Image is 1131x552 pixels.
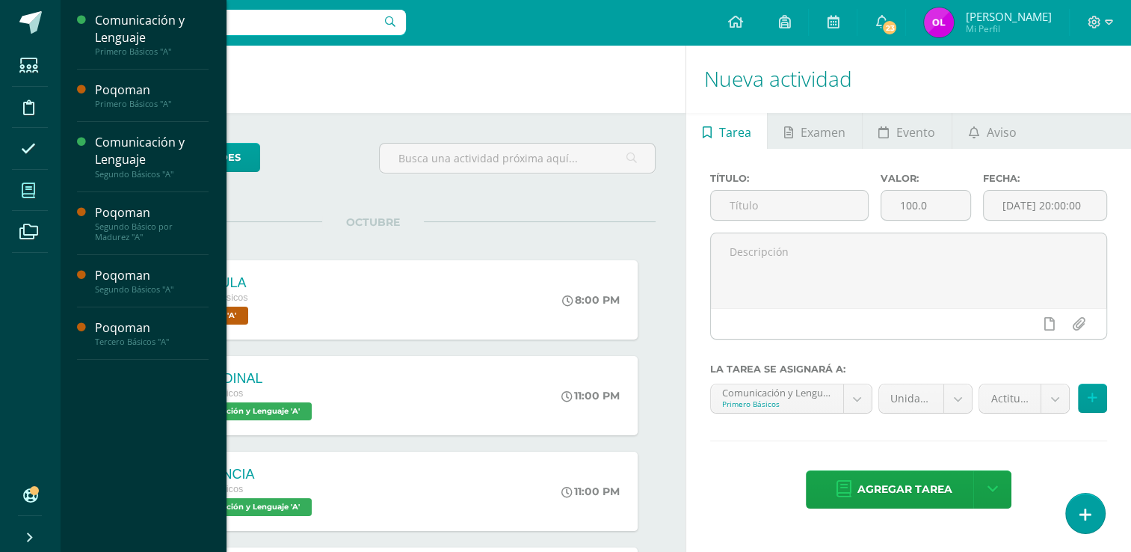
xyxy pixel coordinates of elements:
[95,204,209,221] div: Poqoman
[78,45,668,113] h1: Actividades
[722,399,831,409] div: Primero Básicos
[95,169,209,180] div: Segundo Básicos "A"
[95,46,209,57] div: Primero Básicos "A"
[710,364,1107,375] label: La tarea se asignará a:
[722,384,831,399] div: Comunicación y Lenguaje 'A'
[879,384,973,413] a: Unidad 4
[711,384,871,413] a: Comunicación y Lenguaje 'A'Primero Básicos
[924,7,954,37] img: 443cebf6bb9f7683c39c149316ce9694.png
[562,293,620,307] div: 8:00 PM
[380,144,656,173] input: Busca una actividad próxima aquí...
[561,485,620,498] div: 11:00 PM
[95,134,209,168] div: Comunicación y Lenguaje
[95,221,209,242] div: Segundo Básico por Madurez "A"
[881,173,971,184] label: Valor:
[986,114,1016,150] span: Aviso
[95,99,209,109] div: Primero Básicos "A"
[984,191,1106,220] input: Fecha de entrega
[979,384,1069,413] a: Actitudinal (5.0%)
[95,12,209,46] div: Comunicación y Lenguaje
[952,113,1032,149] a: Aviso
[175,498,312,516] span: Comunicación y Lenguaje 'A'
[95,12,209,57] a: Comunicación y LenguajePrimero Básicos "A"
[890,384,933,413] span: Unidad 4
[719,114,751,150] span: Tarea
[95,319,209,337] div: Poqoman
[686,113,767,149] a: Tarea
[95,267,209,284] div: Poqoman
[711,191,868,220] input: Título
[990,384,1029,413] span: Actitudinal (5.0%)
[704,45,1113,113] h1: Nueva actividad
[863,113,952,149] a: Evento
[768,113,861,149] a: Examen
[95,337,209,347] div: Tercero Básicos "A"
[95,134,209,179] a: Comunicación y LenguajeSegundo Básicos "A"
[983,173,1107,184] label: Fecha:
[95,82,209,99] div: Poqoman
[322,215,424,229] span: OCTUBRE
[965,22,1051,35] span: Mi Perfil
[175,467,315,482] div: ASISTENCIA
[95,319,209,347] a: PoqomanTercero Básicos "A"
[175,371,315,387] div: ACTITUDINAL
[70,10,406,35] input: Busca un usuario...
[857,471,952,508] span: Agregar tarea
[881,191,970,220] input: Puntos máximos
[95,267,209,295] a: PoqomanSegundo Básicos "A"
[881,19,898,36] span: 23
[95,284,209,295] div: Segundo Básicos "A"
[175,402,312,420] span: Comunicación y Lenguaje 'A'
[95,204,209,242] a: PoqomanSegundo Básico por Madurez "A"
[801,114,845,150] span: Examen
[896,114,935,150] span: Evento
[95,82,209,109] a: PoqomanPrimero Básicos "A"
[561,389,620,402] div: 11:00 PM
[710,173,869,184] label: Título:
[965,9,1051,24] span: [PERSON_NAME]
